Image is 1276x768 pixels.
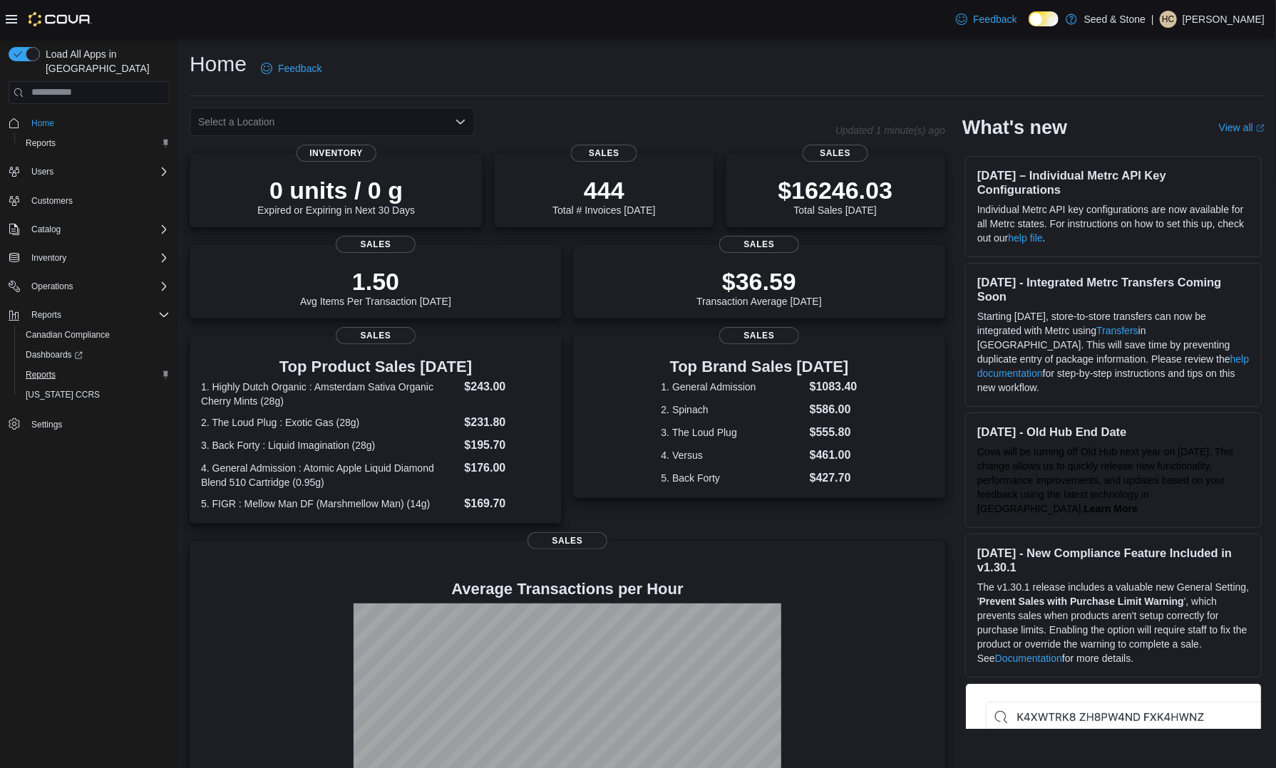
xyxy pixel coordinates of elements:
button: Users [3,162,175,182]
span: Reports [31,309,61,321]
dd: $231.80 [465,414,551,431]
dd: $555.80 [810,424,858,441]
span: Inventory [31,252,66,264]
span: Inventory [26,249,170,266]
div: Transaction Average [DATE] [696,267,822,307]
span: Sales [803,145,869,162]
nav: Complex example [9,107,170,472]
dd: $461.00 [810,447,858,464]
a: Feedback [950,5,1022,33]
a: Reports [20,135,61,152]
span: Reports [20,135,170,152]
span: Inventory [297,145,376,162]
h3: [DATE] – Individual Metrc API Key Configurations [977,168,1250,197]
p: Updated 1 minute(s) ago [835,125,945,136]
h1: Home [190,50,247,78]
span: Washington CCRS [20,386,170,403]
span: Sales [719,327,799,344]
dt: 4. General Admission : Atomic Apple Liquid Diamond Blend 510 Cartridge (0.95g) [201,461,459,489]
span: Feedback [973,12,1017,26]
div: Total # Invoices [DATE] [552,176,655,216]
dd: $195.70 [465,437,551,454]
span: Home [26,114,170,132]
span: Customers [31,195,73,207]
button: Settings [3,413,175,434]
dt: 3. The Loud Plug [662,425,804,440]
p: The v1.30.1 release includes a valuable new General Setting, ' ', which prevents sales when produ... [977,580,1250,665]
span: Home [31,118,54,129]
dd: $243.00 [465,378,551,395]
h3: [DATE] - Integrated Metrc Transfers Coming Soon [977,275,1250,303]
p: Seed & Stone [1084,11,1146,28]
span: Users [26,163,170,180]
dt: 1. Highly Dutch Organic : Amsterdam Sativa Organic Cherry Mints (28g) [201,380,459,408]
span: Operations [26,278,170,295]
span: Canadian Compliance [26,329,110,341]
span: Sales [336,236,416,253]
span: HC [1162,11,1174,28]
dd: $586.00 [810,401,858,418]
p: Starting [DATE], store-to-store transfers can now be integrated with Metrc using in [GEOGRAPHIC_D... [977,309,1250,395]
dd: $1083.40 [810,378,858,395]
a: Canadian Compliance [20,326,115,343]
p: 0 units / 0 g [257,176,415,204]
a: Home [26,115,60,132]
p: $36.59 [696,267,822,296]
span: Reports [20,366,170,383]
h4: Average Transactions per Hour [201,581,934,598]
div: Expired or Expiring in Next 30 Days [257,176,415,216]
button: Operations [26,278,79,295]
button: [US_STATE] CCRS [14,385,175,405]
a: Dashboards [20,346,88,363]
button: Inventory [26,249,72,266]
button: Reports [3,305,175,325]
span: Catalog [31,224,61,235]
button: Operations [3,276,175,296]
span: Operations [31,281,73,292]
strong: Learn More [1084,503,1138,514]
button: Home [3,113,175,133]
span: Settings [26,415,170,432]
a: Settings [26,416,68,433]
span: Reports [26,369,56,380]
span: [US_STATE] CCRS [26,389,100,400]
h3: [DATE] - New Compliance Feature Included in v1.30.1 [977,546,1250,574]
button: Canadian Compliance [14,325,175,345]
dt: 2. Spinach [662,403,804,417]
span: Load All Apps in [GEOGRAPHIC_DATA] [40,47,170,76]
h3: [DATE] - Old Hub End Date [977,425,1250,439]
button: Reports [14,365,175,385]
button: Users [26,163,59,180]
button: Reports [14,133,175,153]
dd: $169.70 [465,495,551,512]
dd: $427.70 [810,469,858,487]
button: Reports [26,306,67,323]
h2: What's new [962,116,1067,139]
span: Sales [336,327,416,344]
a: Documentation [995,653,1062,664]
span: Cova will be turning off Old Hub next year on [DATE]. This change allows us to quickly release ne... [977,446,1234,514]
p: [PERSON_NAME] [1183,11,1265,28]
p: | [1151,11,1154,28]
dt: 1. General Admission [662,380,804,394]
button: Open list of options [455,116,466,128]
a: Customers [26,192,78,209]
a: [US_STATE] CCRS [20,386,106,403]
span: Reports [26,137,56,149]
span: Dashboards [26,349,83,360]
span: Settings [31,419,62,430]
h3: Top Brand Sales [DATE] [662,358,858,375]
a: help file [1009,232,1043,244]
dt: 4. Versus [662,448,804,462]
span: Canadian Compliance [20,326,170,343]
span: Sales [571,145,637,162]
button: Catalog [26,221,66,238]
button: Catalog [3,219,175,239]
svg: External link [1256,124,1265,133]
p: Individual Metrc API key configurations are now available for all Metrc states. For instructions ... [977,202,1250,245]
img: Cova [29,12,92,26]
span: Feedback [278,61,321,76]
span: Users [31,166,53,177]
button: Customers [3,190,175,211]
